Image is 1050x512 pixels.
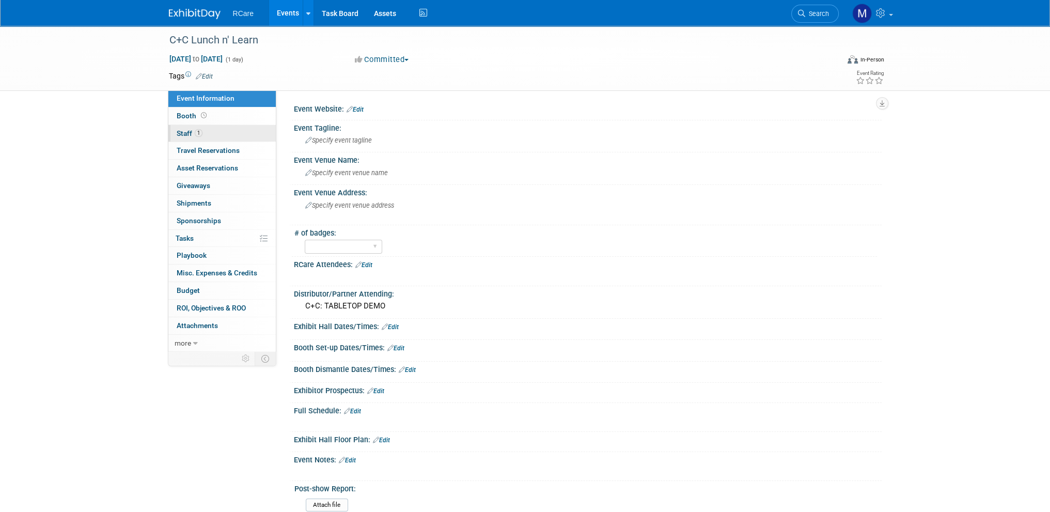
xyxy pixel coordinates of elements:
span: ROI, Objectives & ROO [177,304,246,312]
div: Event Format [778,54,884,69]
span: [DATE] [DATE] [169,54,223,64]
span: 1 [195,129,202,137]
span: Budget [177,286,200,294]
span: Sponsorships [177,216,221,225]
a: Misc. Expenses & Credits [168,265,276,282]
a: Sponsorships [168,212,276,229]
a: Budget [168,282,276,299]
a: Edit [344,408,361,415]
span: Shipments [177,199,211,207]
a: ROI, Objectives & ROO [168,300,276,317]
span: Attachments [177,321,218,330]
button: Committed [351,54,413,65]
a: Edit [367,387,384,395]
span: Search [805,10,829,18]
div: Booth Set-up Dates/Times: [294,340,882,353]
td: Tags [169,71,213,81]
span: Giveaways [177,181,210,190]
a: Playbook [168,247,276,264]
span: Travel Reservations [177,146,240,154]
div: Booth Dismantle Dates/Times: [294,362,882,375]
img: ExhibitDay [169,9,221,19]
div: Event Venue Name: [294,152,882,165]
div: Exhibitor Prospectus: [294,383,882,396]
div: Full Schedule: [294,403,882,416]
span: RCare [233,9,254,18]
span: Specify event venue address [305,201,394,209]
div: Event Rating [855,71,883,76]
a: Edit [339,457,356,464]
a: Shipments [168,195,276,212]
div: # of badges: [294,225,877,238]
div: In-Person [859,56,884,64]
img: Format-Inperson.png [848,55,858,64]
a: Search [791,5,839,23]
span: Specify event venue name [305,169,388,177]
span: to [191,55,201,63]
span: Booth [177,112,209,120]
span: Specify event tagline [305,136,372,144]
div: C+C: TABLETOP DEMO [302,298,874,314]
a: Edit [355,261,372,269]
span: Tasks [176,234,194,242]
div: Event Venue Address: [294,185,882,198]
img: Mike Andolina [852,4,872,23]
a: Event Information [168,90,276,107]
span: Playbook [177,251,207,259]
td: Personalize Event Tab Strip [237,352,255,365]
div: Exhibit Hall Floor Plan: [294,432,882,445]
span: Misc. Expenses & Credits [177,269,257,277]
a: Tasks [168,230,276,247]
span: Asset Reservations [177,164,238,172]
a: Edit [347,106,364,113]
a: Booth [168,107,276,125]
a: more [168,335,276,352]
a: Staff1 [168,125,276,142]
span: (1 day) [225,56,243,63]
div: Exhibit Hall Dates/Times: [294,319,882,332]
div: Distributor/Partner Attending: [294,286,882,299]
div: Event Tagline: [294,120,882,133]
a: Edit [196,73,213,80]
a: Travel Reservations [168,142,276,159]
span: Staff [177,129,202,137]
a: Asset Reservations [168,160,276,177]
a: Attachments [168,317,276,334]
div: Event Website: [294,101,882,115]
div: RCare Attendees: [294,257,882,270]
span: Booth not reserved yet [199,112,209,119]
a: Edit [399,366,416,374]
span: Event Information [177,94,234,102]
a: Giveaways [168,177,276,194]
div: Event Notes: [294,452,882,466]
td: Toggle Event Tabs [255,352,276,365]
div: Post-show Report: [294,481,877,494]
a: Edit [382,323,399,331]
div: C+C Lunch n' Learn [166,31,823,50]
a: Edit [373,437,390,444]
span: more [175,339,191,347]
a: Edit [387,345,404,352]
